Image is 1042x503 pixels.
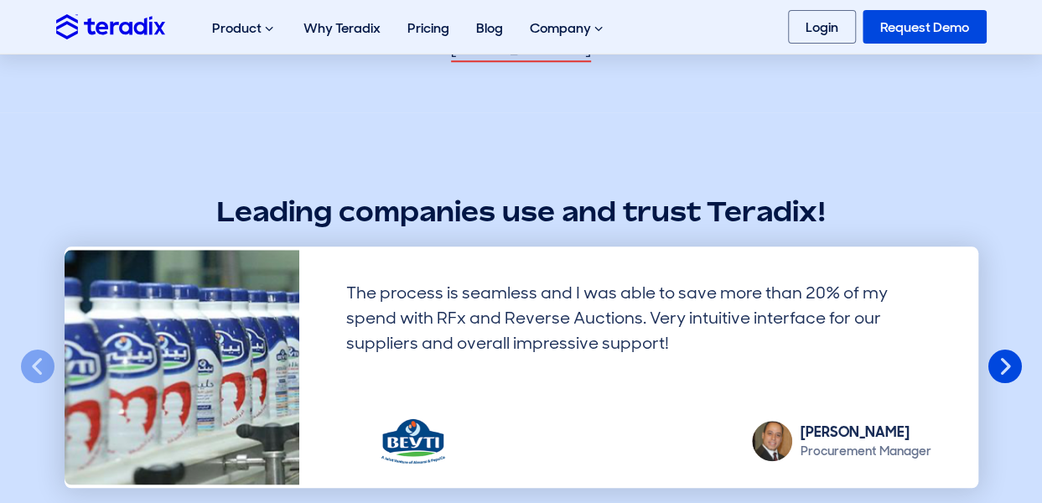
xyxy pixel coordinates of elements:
div: Product [199,2,290,55]
img: Islam Abdel Maqsoud [752,421,792,461]
div: The process is seamless and I was able to save more than 20% of my spend with RFx and Reverse Auc... [333,267,945,394]
button: Next [987,349,1024,386]
div: Procurement Manager [801,443,931,460]
div: [PERSON_NAME] [801,423,931,443]
div: Company [516,2,619,55]
iframe: Chatbot [931,392,1019,480]
a: Request Demo [863,10,987,44]
button: Previous [19,349,56,386]
a: Blog [463,2,516,54]
img: Beyti [346,414,480,468]
img: Teradix logo [56,14,165,39]
a: Login [788,10,856,44]
h2: Leading companies use and trust Teradix! [56,193,987,231]
a: Pricing [394,2,463,54]
a: Why Teradix [290,2,394,54]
